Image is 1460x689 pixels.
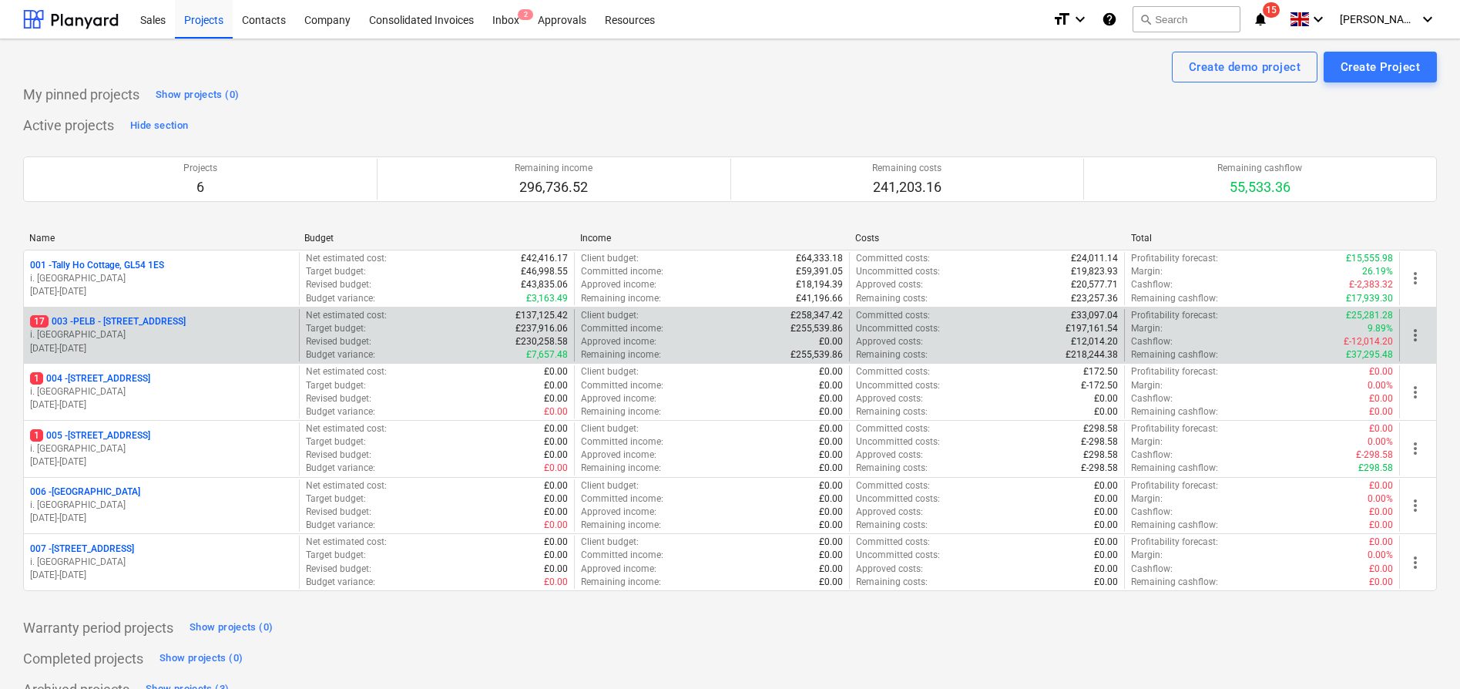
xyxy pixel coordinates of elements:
[856,265,940,278] p: Uncommitted costs :
[30,543,134,556] p: 007 - [STREET_ADDRESS]
[1083,422,1118,435] p: £298.58
[1094,576,1118,589] p: £0.00
[819,435,843,449] p: £0.00
[306,265,366,278] p: Target budget :
[1131,348,1218,361] p: Remaining cashflow :
[581,278,656,291] p: Approved income :
[515,162,592,175] p: Remaining income
[30,315,186,328] p: 003 - PELB - [STREET_ADDRESS]
[30,499,293,512] p: i. [GEOGRAPHIC_DATA]
[581,265,663,278] p: Committed income :
[30,328,293,341] p: i. [GEOGRAPHIC_DATA]
[30,372,43,385] span: 1
[1189,57,1301,77] div: Create demo project
[1368,322,1393,335] p: 9.89%
[819,365,843,378] p: £0.00
[1094,479,1118,492] p: £0.00
[856,335,923,348] p: Approved costs :
[1131,449,1173,462] p: Cashflow :
[1362,265,1393,278] p: 26.19%
[306,252,387,265] p: Net estimated cost :
[581,549,663,562] p: Committed income :
[819,392,843,405] p: £0.00
[856,492,940,506] p: Uncommitted costs :
[515,335,568,348] p: £230,258.58
[306,335,371,348] p: Revised budget :
[30,486,293,525] div: 006 -[GEOGRAPHIC_DATA]i. [GEOGRAPHIC_DATA][DATE]-[DATE]
[856,576,928,589] p: Remaining costs :
[872,162,941,175] p: Remaining costs
[1346,292,1393,305] p: £17,939.30
[856,536,930,549] p: Committed costs :
[1172,52,1317,82] button: Create demo project
[1094,492,1118,506] p: £0.00
[1131,278,1173,291] p: Cashflow :
[306,292,375,305] p: Budget variance :
[856,292,928,305] p: Remaining costs :
[1131,479,1218,492] p: Profitability forecast :
[1071,252,1118,265] p: £24,011.14
[1340,13,1417,25] span: [PERSON_NAME]
[30,285,293,298] p: [DATE] - [DATE]
[581,292,661,305] p: Remaining income :
[856,278,923,291] p: Approved costs :
[1369,479,1393,492] p: £0.00
[544,563,568,576] p: £0.00
[1139,13,1152,25] span: search
[1217,178,1302,197] p: 55,533.36
[819,405,843,418] p: £0.00
[819,549,843,562] p: £0.00
[152,82,243,107] button: Show projects (0)
[856,479,930,492] p: Committed costs :
[1133,6,1240,32] button: Search
[1052,10,1071,29] i: format_size
[544,462,568,475] p: £0.00
[1358,462,1393,475] p: £298.58
[306,405,375,418] p: Budget variance :
[1217,162,1302,175] p: Remaining cashflow
[1406,269,1425,287] span: more_vert
[544,576,568,589] p: £0.00
[1131,335,1173,348] p: Cashflow :
[544,422,568,435] p: £0.00
[30,259,293,298] div: 001 -Tally Ho Cottage, GL54 1ESi. [GEOGRAPHIC_DATA][DATE]-[DATE]
[1131,435,1163,449] p: Margin :
[856,563,923,576] p: Approved costs :
[581,379,663,392] p: Committed income :
[23,650,143,668] p: Completed projects
[23,619,173,637] p: Warranty period projects
[544,506,568,519] p: £0.00
[819,422,843,435] p: £0.00
[526,292,568,305] p: £3,163.49
[1368,435,1393,449] p: 0.00%
[1083,449,1118,462] p: £298.58
[30,398,293,412] p: [DATE] - [DATE]
[581,519,661,532] p: Remaining income :
[1131,405,1218,418] p: Remaining cashflow :
[304,233,567,244] div: Budget
[306,348,375,361] p: Budget variance :
[544,392,568,405] p: £0.00
[306,462,375,475] p: Budget variance :
[544,365,568,378] p: £0.00
[856,462,928,475] p: Remaining costs :
[306,506,371,519] p: Revised budget :
[1094,519,1118,532] p: £0.00
[790,309,843,322] p: £258,347.42
[521,265,568,278] p: £46,998.55
[856,322,940,335] p: Uncommitted costs :
[1131,519,1218,532] p: Remaining cashflow :
[544,379,568,392] p: £0.00
[1131,492,1163,506] p: Margin :
[1094,549,1118,562] p: £0.00
[581,576,661,589] p: Remaining income :
[190,619,273,637] div: Show projects (0)
[1356,449,1393,462] p: £-298.58
[156,647,247,671] button: Show projects (0)
[819,536,843,549] p: £0.00
[796,292,843,305] p: £41,196.66
[1094,563,1118,576] p: £0.00
[30,455,293,469] p: [DATE] - [DATE]
[856,252,930,265] p: Committed costs :
[306,365,387,378] p: Net estimated cost :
